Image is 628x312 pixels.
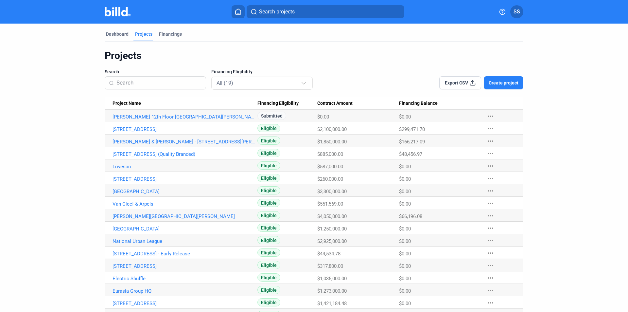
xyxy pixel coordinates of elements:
span: $4,050,000.00 [317,213,347,219]
span: $2,925,000.00 [317,238,347,244]
span: $166,217.09 [399,139,425,145]
div: Contract Amount [317,101,399,106]
span: Eligible [257,286,280,294]
span: Eligible [257,137,280,145]
span: Eligible [257,161,280,170]
mat-icon: more_horiz [487,249,495,257]
mat-icon: more_horiz [487,262,495,269]
span: $0.00 [399,114,411,120]
span: $0.00 [399,263,411,269]
a: [STREET_ADDRESS] [113,126,257,132]
span: Eligible [257,261,280,269]
span: Eligible [257,124,280,132]
span: $0.00 [399,238,411,244]
mat-icon: more_horiz [487,162,495,170]
span: $0.00 [399,301,411,306]
span: $1,850,000.00 [317,139,347,145]
button: Search projects [247,5,404,18]
mat-icon: more_horiz [487,286,495,294]
a: [PERSON_NAME][GEOGRAPHIC_DATA][PERSON_NAME] [113,213,257,219]
mat-icon: more_horiz [487,299,495,307]
mat-icon: more_horiz [487,150,495,157]
span: $3,300,000.00 [317,189,347,194]
span: Submitted [257,112,286,120]
span: $299,471.70 [399,126,425,132]
img: Billd Company Logo [105,7,131,16]
span: Eligible [257,298,280,306]
a: [GEOGRAPHIC_DATA] [113,226,257,232]
span: $0.00 [399,251,411,257]
span: $587,000.00 [317,164,343,170]
button: Create project [484,76,523,89]
div: Dashboard [106,31,129,37]
div: Financings [159,31,182,37]
span: Financing Balance [399,101,438,106]
span: $0.00 [399,189,411,194]
span: Eligible [257,174,280,182]
span: Search [105,68,119,75]
mat-icon: more_horiz [487,199,495,207]
mat-icon: more_horiz [487,125,495,133]
div: Financing Balance [399,101,480,106]
span: $260,000.00 [317,176,343,182]
span: $0.00 [399,201,411,207]
span: Financing Eligibility [211,68,253,75]
span: $0.00 [399,176,411,182]
span: Search projects [259,8,295,16]
span: Export CSV [445,80,468,86]
span: $0.00 [399,276,411,282]
span: $1,421,184.48 [317,301,347,306]
mat-icon: more_horiz [487,174,495,182]
a: [STREET_ADDRESS] [113,176,257,182]
span: Financing Eligibility [257,101,299,106]
span: $1,035,000.00 [317,276,347,282]
span: $48,456.97 [399,151,422,157]
mat-icon: more_horiz [487,187,495,195]
span: $0.00 [399,288,411,294]
a: Van Cleef & Arpels [113,201,257,207]
a: Electric Shuffle [113,276,257,282]
span: Eligible [257,186,280,194]
span: Contract Amount [317,101,353,106]
a: National Urban League [113,238,257,244]
a: [PERSON_NAME] 12th Floor [GEOGRAPHIC_DATA][PERSON_NAME] [113,114,257,120]
button: Export CSV [439,76,481,89]
mat-icon: more_horiz [487,212,495,220]
mat-icon: more_horiz [487,237,495,245]
span: Eligible [257,224,280,232]
a: [PERSON_NAME] & [PERSON_NAME] - [STREET_ADDRESS][PERSON_NAME] [113,139,257,145]
div: Projects [105,49,523,62]
span: SS [514,8,520,16]
mat-select-trigger: All (19) [217,80,233,86]
mat-icon: more_horiz [487,137,495,145]
a: [GEOGRAPHIC_DATA] [113,189,257,194]
a: Eurasia Group HQ [113,288,257,294]
a: [STREET_ADDRESS] [113,301,257,306]
span: $885,000.00 [317,151,343,157]
span: $0.00 [399,164,411,170]
span: Project Name [113,101,141,106]
span: Eligible [257,211,280,219]
mat-icon: more_horiz [487,112,495,120]
span: Eligible [257,248,280,257]
span: Eligible [257,199,280,207]
span: Eligible [257,236,280,244]
div: Project Name [113,101,257,106]
span: $1,250,000.00 [317,226,347,232]
div: Financing Eligibility [257,101,318,106]
mat-icon: more_horiz [487,224,495,232]
input: Search [116,76,202,90]
div: Projects [135,31,152,37]
a: [STREET_ADDRESS] (Quality Branded) [113,151,257,157]
span: $2,100,000.00 [317,126,347,132]
a: [STREET_ADDRESS] - Early Release [113,251,257,257]
mat-icon: more_horiz [487,274,495,282]
button: SS [510,5,523,18]
span: $1,273,000.00 [317,288,347,294]
span: Create project [489,80,518,86]
span: $0.00 [399,226,411,232]
span: $551,569.00 [317,201,343,207]
a: Lovesac [113,164,257,170]
a: [STREET_ADDRESS] [113,263,257,269]
span: $0.00 [317,114,329,120]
